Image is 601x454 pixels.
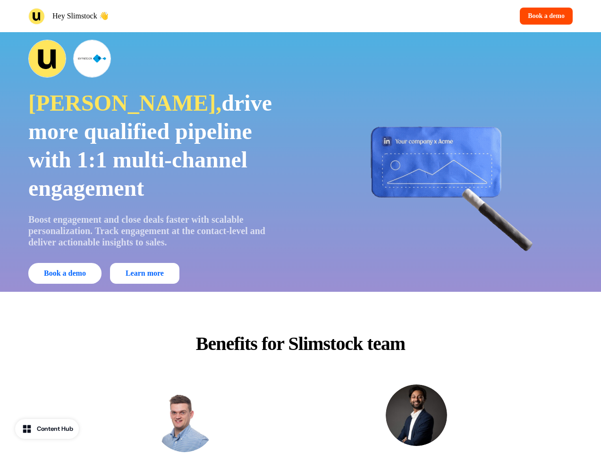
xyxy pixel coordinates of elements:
button: Book a demo [28,263,102,284]
p: Benefits for Slimstock team [171,330,430,358]
p: Hey Slimstock 👋 [52,10,109,22]
button: Book a demo [520,8,573,25]
a: Learn more [110,263,179,284]
p: Boost engagement and close deals faster with scalable personalization. Track engagement at the co... [28,214,288,248]
span: [PERSON_NAME], [28,90,221,115]
button: Content Hub [15,419,79,439]
div: Content Hub [37,424,73,434]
